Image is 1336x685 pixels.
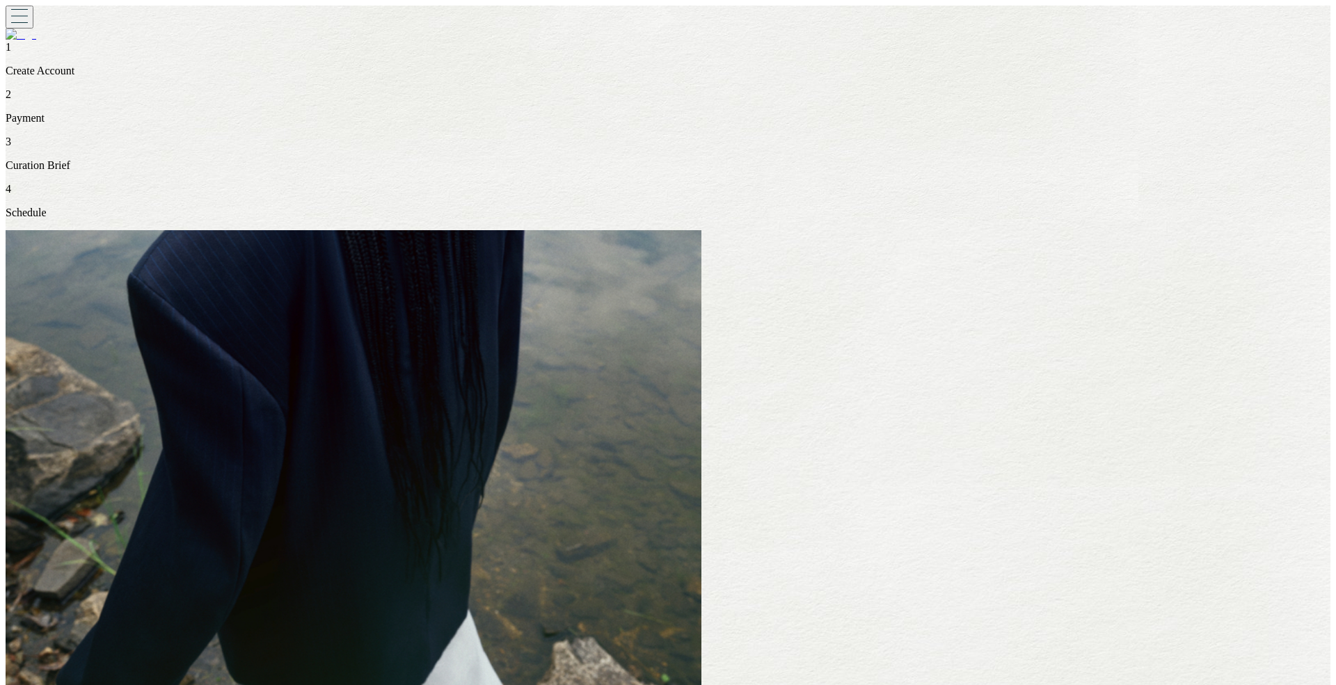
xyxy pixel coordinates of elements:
p: Create Account [6,65,1330,77]
p: Payment [6,112,1330,124]
span: 1 [6,41,11,53]
span: 2 [6,88,11,100]
p: Curation Brief [6,159,1330,172]
span: 4 [6,183,11,195]
span: 3 [6,136,11,147]
img: logo [6,29,36,41]
p: Schedule [6,207,1330,219]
